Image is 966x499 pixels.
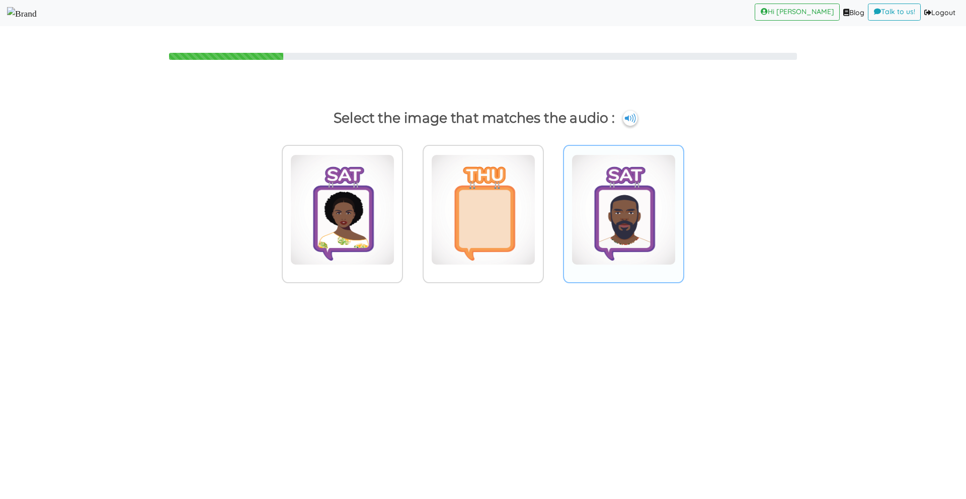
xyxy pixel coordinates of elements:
[24,106,942,130] p: Select the image that matches the audio :
[623,111,637,126] img: cuNL5YgAAAABJRU5ErkJggg==
[840,4,868,23] a: Blog
[755,4,840,21] a: Hi [PERSON_NAME]
[7,7,37,20] img: Select Course Page
[431,154,535,265] img: thursday-orange-dg.png
[290,154,394,265] img: saturday-purple-woman-dg.png
[921,4,959,23] a: Logout
[572,154,676,265] img: saturday-purple-man-dg.png
[868,4,921,21] a: Talk to us!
